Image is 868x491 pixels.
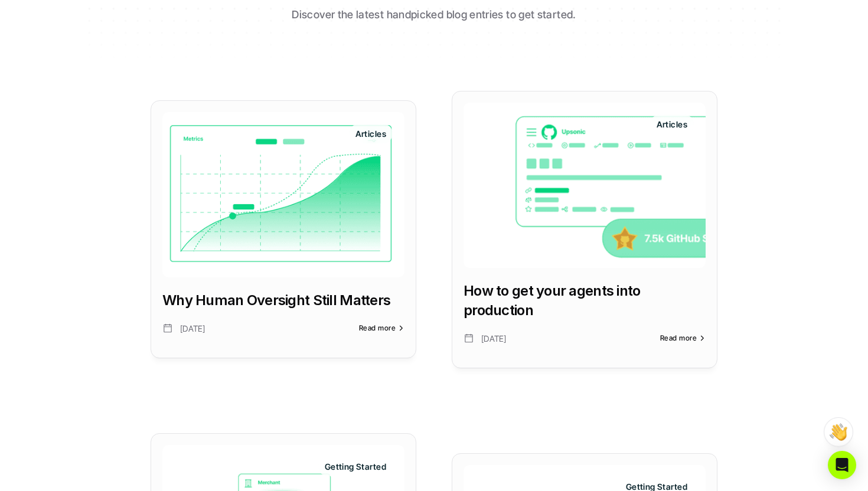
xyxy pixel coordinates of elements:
[286,6,582,24] p: Discover the latest handpicked blog entries to get started.
[828,451,856,479] div: Open Intercom Messenger
[325,460,386,473] p: Getting Started
[180,321,276,336] p: [DATE]
[464,281,706,320] a: How to get your agents into production
[162,112,404,277] a: Articles
[481,331,577,346] p: [DATE]
[359,324,396,332] p: Read more
[660,334,706,342] a: Read more
[355,127,386,140] p: Articles
[660,334,697,342] p: Read more
[657,118,687,130] p: Articles
[464,103,706,268] a: Articles
[359,324,404,332] a: Read more
[162,290,404,310] a: Why Human Oversight Still Matters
